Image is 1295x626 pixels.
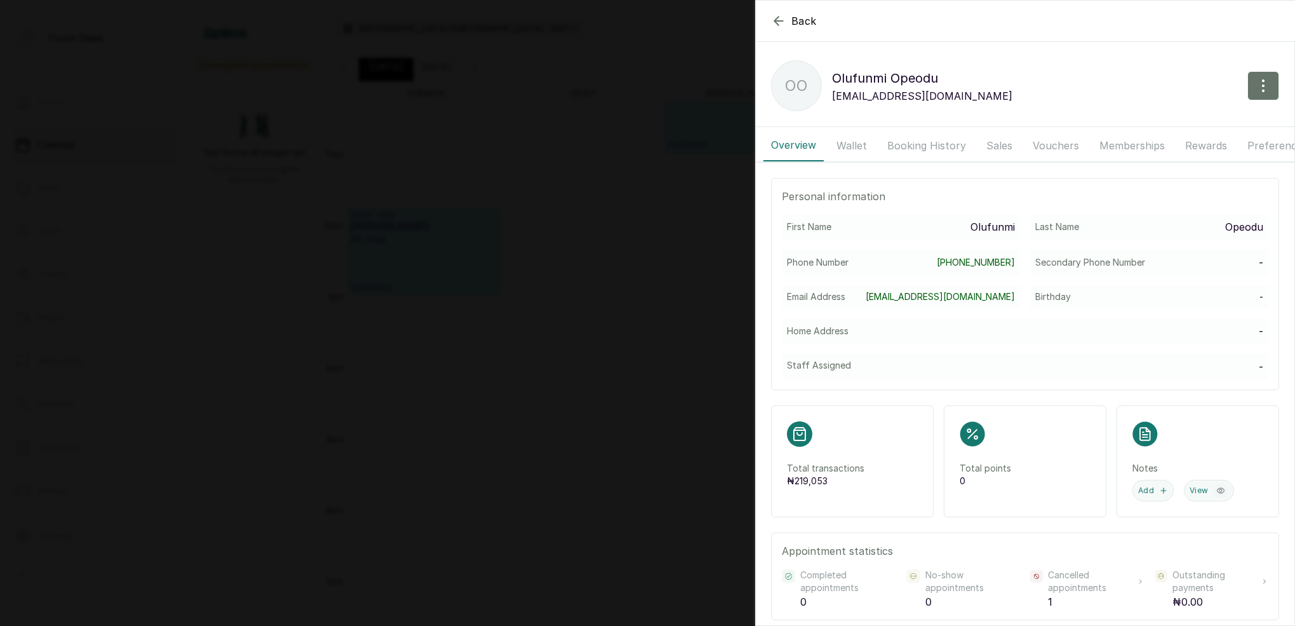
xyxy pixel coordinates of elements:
p: Total points [960,462,1090,475]
span: Cancelled appointments [1048,569,1132,594]
p: Opeodu [1225,219,1263,235]
p: Appointment statistics [782,543,1268,559]
p: Total transactions [787,462,918,475]
button: Overview [763,130,824,161]
button: Sales [979,130,1020,161]
span: 219,053 [795,475,828,486]
span: 0 [960,475,965,486]
button: Add [1132,480,1174,501]
span: Back [791,13,817,29]
p: ₦ [787,475,918,487]
p: - [1259,323,1263,339]
div: Cancelled appointments 1 [1030,569,1144,609]
p: No-show appointments [925,569,1020,594]
p: [EMAIL_ADDRESS][DOMAIN_NAME] [832,88,1012,104]
button: Back [771,13,817,29]
button: Memberships [1092,130,1172,161]
button: Vouchers [1025,130,1087,161]
p: 0 [925,594,1020,609]
p: First Name [787,221,831,233]
p: Staff Assigned [787,359,851,372]
p: Home Address [787,325,849,337]
button: Booking History [880,130,974,161]
p: Completed appointments [800,569,896,594]
p: - [1259,359,1263,374]
p: Email Address [787,290,845,303]
p: OO [785,74,808,97]
p: Secondary Phone Number [1035,256,1145,269]
p: Phone Number [787,256,849,269]
p: 1 [1048,594,1144,609]
p: Notes [1132,462,1263,475]
button: Wallet [829,130,875,161]
p: Personal information [782,189,1268,204]
p: Olufunmi [970,219,1015,235]
p: ₦0.00 [1172,594,1268,609]
span: Outstanding payments [1172,569,1256,594]
p: - [1259,255,1263,270]
p: - [1259,290,1263,303]
p: Olufunmi Opeodu [832,68,1012,88]
p: 0 [800,594,896,609]
a: [PHONE_NUMBER] [937,256,1015,269]
p: Last Name [1035,221,1079,233]
a: [EMAIL_ADDRESS][DOMAIN_NAME] [866,290,1015,303]
p: Birthday [1035,290,1071,303]
button: Rewards [1178,130,1235,161]
button: View [1184,480,1234,501]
